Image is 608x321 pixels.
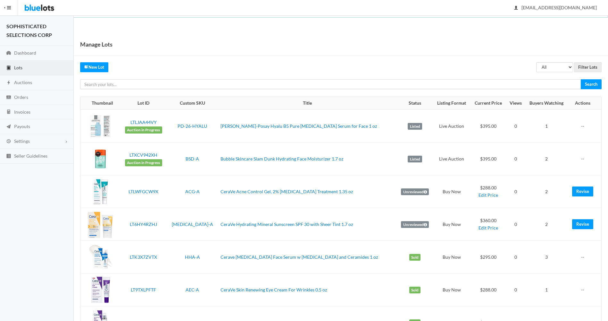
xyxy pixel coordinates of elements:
a: createNew Lot [80,62,108,72]
label: Unreviewed [401,188,429,195]
th: Status [397,97,433,110]
ion-icon: speedometer [5,50,12,56]
th: Buyers Watching [525,97,568,110]
span: Auction in Progress [125,126,162,134]
h1: Manage Lots [80,39,112,49]
span: Dashboard [14,50,36,56]
a: Edit Price [479,225,498,230]
ion-icon: person [513,5,519,11]
th: Title [218,97,397,110]
th: Lot ID [120,97,167,110]
span: Orders [14,94,28,100]
td: -- [568,273,601,306]
a: AEC-A [186,287,199,292]
td: Buy Now [433,241,471,273]
td: Buy Now [433,273,471,306]
th: Custom SKU [167,97,218,110]
a: Revise [572,187,593,196]
td: $288.00 [471,175,506,208]
span: Invoices [14,109,30,115]
td: 0 [506,109,525,143]
ion-icon: calculator [5,109,12,115]
a: LTLJAA44VY [130,119,157,125]
td: -- [568,241,601,273]
label: Sold [409,254,421,261]
span: [EMAIL_ADDRESS][DOMAIN_NAME] [514,5,597,10]
label: Listed [408,123,422,130]
a: BSD-A [186,156,199,161]
ion-icon: flash [5,80,12,86]
label: Listed [408,156,422,163]
td: $360.00 [471,208,506,241]
span: Lots [14,65,22,70]
span: Payouts [14,124,30,129]
td: 0 [506,208,525,241]
td: -- [568,109,601,143]
td: $395.00 [471,109,506,143]
a: Bubble Skincare Slam Dunk Hydrating Face Moisturizer 1.7 oz [221,156,343,161]
td: 1 [525,109,568,143]
td: 2 [525,175,568,208]
td: 1 [525,273,568,306]
a: CeraVe Skin Renewing Eye Cream For Wrinkles 0.5 oz [221,287,327,292]
a: PD-26-HYALU [178,123,207,129]
ion-icon: list box [5,153,12,160]
td: Buy Now [433,208,471,241]
input: Search your lots... [80,79,581,89]
a: LTK3X7ZVTX [130,254,157,260]
a: Revise [572,219,593,229]
span: Auction in Progress [125,159,162,166]
a: CeraVe Acne Control Gel, 2% [MEDICAL_DATA] Treatment 1.35 oz [221,189,353,194]
td: $295.00 [471,241,506,273]
a: LTXCV942XH [129,152,157,158]
a: Cerave [MEDICAL_DATA] Face Serum w [MEDICAL_DATA] and Ceramides 1 oz [221,254,378,260]
span: Seller Guidelines [14,153,47,159]
ion-icon: cog [5,139,12,145]
a: HHA-A [185,254,200,260]
td: 2 [525,208,568,241]
a: LTLWFGCW9X [129,189,158,194]
ion-icon: create [84,65,88,69]
a: [PERSON_NAME]-Posay Hyalu B5 Pure [MEDICAL_DATA] Serum for Face 1 oz [221,123,377,129]
a: CeraVe Hydrating Mineral Sunscreen SPF 30 with Sheer Tint 1.7 oz [221,221,353,227]
td: 2 [525,143,568,175]
input: Filter Lots [574,62,602,72]
th: Views [506,97,525,110]
th: Listing Format [433,97,471,110]
ion-icon: cash [5,95,12,101]
td: $288.00 [471,273,506,306]
td: 0 [506,241,525,273]
td: 0 [506,273,525,306]
th: Current Price [471,97,506,110]
td: 0 [506,175,525,208]
td: 0 [506,143,525,175]
td: $395.00 [471,143,506,175]
td: Buy Now [433,175,471,208]
a: ACG-A [185,189,200,194]
a: [MEDICAL_DATA]-A [172,221,213,227]
span: Settings [14,138,30,144]
th: Thumbnail [80,97,120,110]
a: LT6HY4RZHJ [130,221,157,227]
a: Edit Price [479,192,498,198]
td: Live Auction [433,143,471,175]
ion-icon: paper plane [5,124,12,130]
td: Live Auction [433,109,471,143]
strong: SOPHISTICATED SELECTIONS CORP [6,23,52,38]
td: -- [568,143,601,175]
input: Search [581,79,602,89]
label: Sold [409,287,421,294]
td: 3 [525,241,568,273]
ion-icon: clipboard [5,65,12,71]
a: LT9TXLPFTF [131,287,156,292]
span: Auctions [14,80,32,85]
th: Actions [568,97,601,110]
label: Unreviewed [401,221,429,228]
